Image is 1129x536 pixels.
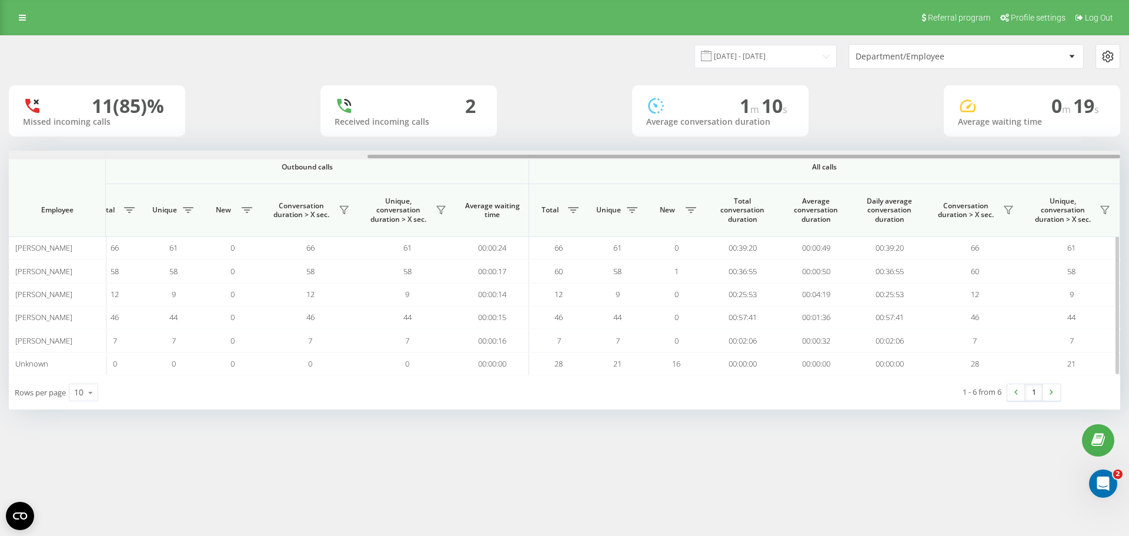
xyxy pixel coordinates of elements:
[555,266,563,277] span: 60
[6,502,34,530] button: Open CMP widget
[779,306,853,329] td: 00:01:36
[405,335,409,346] span: 7
[403,242,412,253] span: 61
[465,95,476,117] div: 2
[971,312,979,322] span: 46
[19,205,95,215] span: Employee
[557,335,561,346] span: 7
[150,205,179,215] span: Unique
[231,335,235,346] span: 0
[15,335,72,346] span: [PERSON_NAME]
[1067,358,1075,369] span: 21
[1070,289,1074,299] span: 9
[92,95,164,117] div: 11 (85)%
[672,358,680,369] span: 16
[613,312,622,322] span: 44
[853,237,926,259] td: 00:39:20
[674,335,679,346] span: 0
[853,352,926,375] td: 00:00:00
[306,266,315,277] span: 58
[231,266,235,277] span: 0
[456,283,529,306] td: 00:00:14
[172,335,176,346] span: 7
[750,103,761,116] span: m
[308,335,312,346] span: 7
[971,242,979,253] span: 66
[456,329,529,352] td: 00:00:16
[653,205,682,215] span: New
[456,306,529,329] td: 00:00:15
[555,289,563,299] span: 12
[1073,93,1099,118] span: 19
[231,289,235,299] span: 0
[674,289,679,299] span: 0
[403,312,412,322] span: 44
[761,93,787,118] span: 10
[403,266,412,277] span: 58
[646,117,794,127] div: Average conversation duration
[231,312,235,322] span: 0
[1085,13,1113,22] span: Log Out
[1070,335,1074,346] span: 7
[856,52,996,62] div: Department/Employee
[15,358,48,369] span: Unknown
[91,205,121,215] span: Total
[113,162,502,172] span: Outbound calls
[779,283,853,306] td: 00:04:19
[1051,93,1073,118] span: 0
[169,312,178,322] span: 44
[1089,470,1117,498] iframe: Intercom live chat
[74,387,83,398] div: 10
[456,259,529,282] td: 00:00:17
[209,205,238,215] span: New
[23,117,171,127] div: Missed incoming calls
[779,237,853,259] td: 00:00:49
[853,329,926,352] td: 00:02:06
[971,289,979,299] span: 12
[111,266,119,277] span: 58
[172,358,176,369] span: 0
[958,117,1106,127] div: Average waiting time
[169,242,178,253] span: 61
[674,266,679,277] span: 1
[306,242,315,253] span: 66
[1025,384,1043,401] a: 1
[594,205,623,215] span: Unique
[706,259,779,282] td: 00:36:55
[706,306,779,329] td: 00:57:41
[111,242,119,253] span: 66
[535,205,564,215] span: Total
[231,242,235,253] span: 0
[365,197,432,224] span: Unique, conversation duration > Х sec.
[15,289,72,299] span: [PERSON_NAME]
[111,312,119,322] span: 46
[465,201,520,219] span: Average waiting time
[1094,103,1099,116] span: s
[783,103,787,116] span: s
[172,289,176,299] span: 9
[169,266,178,277] span: 58
[853,306,926,329] td: 00:57:41
[706,329,779,352] td: 00:02:06
[111,289,119,299] span: 12
[613,266,622,277] span: 58
[853,283,926,306] td: 00:25:53
[613,242,622,253] span: 61
[15,312,72,322] span: [PERSON_NAME]
[1067,242,1075,253] span: 61
[779,259,853,282] td: 00:00:50
[15,242,72,253] span: [PERSON_NAME]
[740,93,761,118] span: 1
[405,289,409,299] span: 9
[932,201,1000,219] span: Conversation duration > Х sec.
[973,335,977,346] span: 7
[15,387,66,398] span: Rows per page
[1062,103,1073,116] span: m
[15,266,72,277] span: [PERSON_NAME]
[706,283,779,306] td: 00:25:53
[971,358,979,369] span: 28
[268,201,335,219] span: Conversation duration > Х sec.
[674,242,679,253] span: 0
[706,237,779,259] td: 00:39:20
[674,312,679,322] span: 0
